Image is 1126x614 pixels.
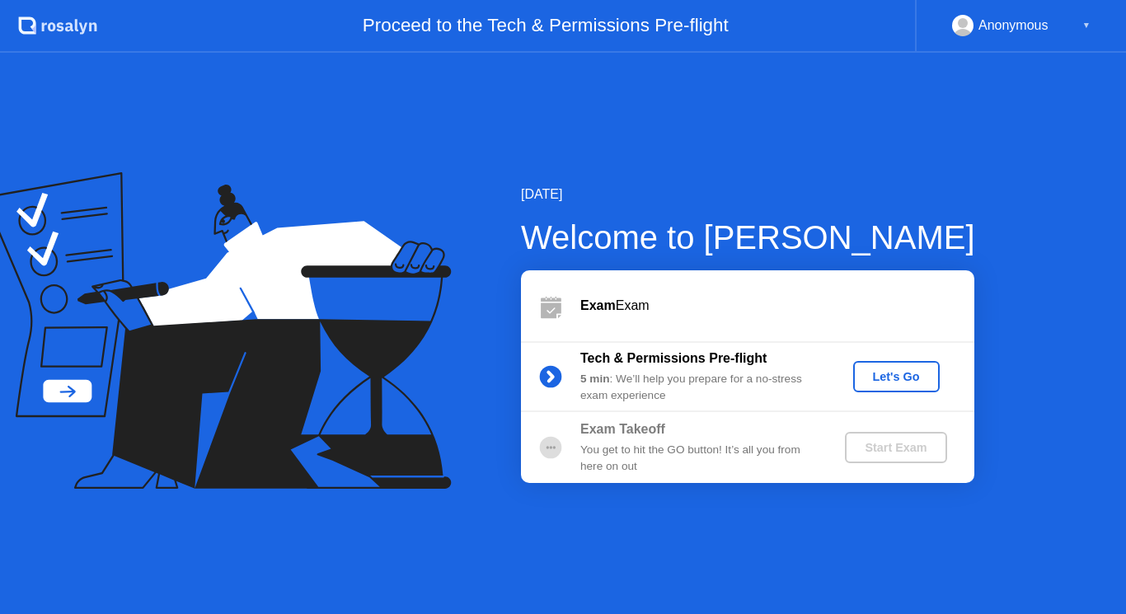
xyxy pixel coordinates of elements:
[580,298,616,312] b: Exam
[580,351,767,365] b: Tech & Permissions Pre-flight
[852,441,940,454] div: Start Exam
[845,432,946,463] button: Start Exam
[580,373,610,385] b: 5 min
[521,213,975,262] div: Welcome to [PERSON_NAME]
[521,185,975,204] div: [DATE]
[978,15,1049,36] div: Anonymous
[580,296,974,316] div: Exam
[580,422,665,436] b: Exam Takeoff
[1082,15,1091,36] div: ▼
[580,371,818,405] div: : We’ll help you prepare for a no-stress exam experience
[853,361,940,392] button: Let's Go
[580,442,818,476] div: You get to hit the GO button! It’s all you from here on out
[860,370,933,383] div: Let's Go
